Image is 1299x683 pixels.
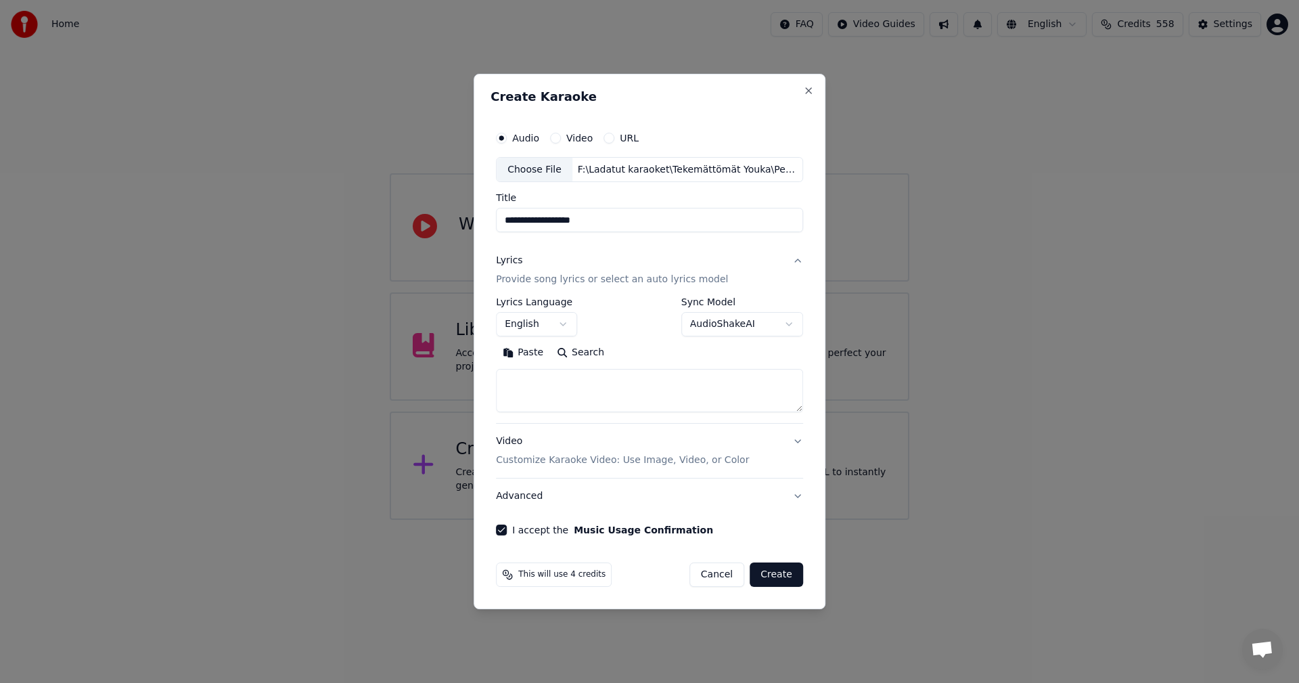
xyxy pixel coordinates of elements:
[512,525,713,535] label: I accept the
[496,343,550,364] button: Paste
[550,343,611,364] button: Search
[496,298,577,307] label: Lyrics Language
[496,454,749,467] p: Customize Karaoke Video: Use Image, Video, or Color
[566,133,593,143] label: Video
[620,133,639,143] label: URL
[491,91,808,103] h2: Create Karaoke
[496,435,749,468] div: Video
[496,479,803,514] button: Advanced
[496,424,803,479] button: VideoCustomize Karaoke Video: Use Image, Video, or Color
[496,194,803,203] label: Title
[689,563,744,587] button: Cancel
[681,298,803,307] label: Sync Model
[574,525,713,535] button: I accept the
[496,244,803,298] button: LyricsProvide song lyrics or select an auto lyrics model
[496,298,803,424] div: LyricsProvide song lyrics or select an auto lyrics model
[572,163,802,177] div: F:\Ladatut karaoket\Tekemättömät Youka\Pelle\Lähdetään kiitämään.m4a
[497,158,572,182] div: Choose File
[512,133,539,143] label: Audio
[496,273,728,287] p: Provide song lyrics or select an auto lyrics model
[750,563,803,587] button: Create
[518,569,606,580] span: This will use 4 credits
[496,255,522,268] div: Lyrics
